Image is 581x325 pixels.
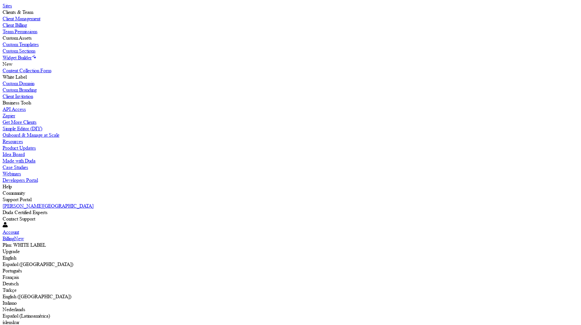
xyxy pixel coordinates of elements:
label: Idea Board [3,151,25,157]
label: Client Management [3,15,40,22]
label: Resources [3,138,23,144]
label: API Access [3,106,26,112]
label: Product Updates [3,145,36,151]
label: Help [3,183,12,190]
label: Content Collection Form [3,67,51,74]
a: Resources [3,138,578,145]
label: Client Billing [3,22,27,28]
div: Upgrade [3,248,578,255]
div: Português [3,268,578,274]
label: Developers Portal [3,177,38,183]
label: Duda Certified Experts [3,209,47,215]
label: Client Invitation [3,93,33,99]
a: BillingNew [3,235,24,241]
label: Webinars [3,171,21,177]
label: Get More Clients [3,119,36,125]
label: Zapier [3,113,15,119]
label: Widget Builder [3,54,32,61]
label: Contact Support [3,216,35,222]
label: Custom Branding [3,87,36,93]
label: Plan: WHITE LABEL [3,242,46,248]
span: New [14,235,24,241]
a: Widget Builder [3,54,37,61]
label: English [3,255,16,261]
div: Français [3,274,578,281]
label: Custom Domain [3,80,34,86]
label: Case Studies [3,164,28,170]
div: New [3,61,578,67]
label: Custom Assets [3,35,32,41]
label: Onboard & Manage at Scale [3,132,59,138]
iframe: Duda-gen Chat Button Frame [547,291,581,325]
div: Italiano [3,300,578,306]
label: Account [3,229,19,235]
label: Simple Editor (DIY) [3,125,42,132]
label: Sites [3,3,12,9]
label: White Label [3,74,26,80]
div: Türkçe [3,287,578,293]
div: Nederlands [3,306,578,313]
label: Clients & Team [3,9,33,15]
div: Español ([GEOGRAPHIC_DATA]) [3,261,578,268]
label: [PERSON_NAME][GEOGRAPHIC_DATA] [3,203,94,209]
label: Team Permissions [3,28,37,34]
label: Community [3,190,25,196]
div: English ([GEOGRAPHIC_DATA]) [3,293,578,300]
label: Custom Sections [3,48,36,54]
div: Español (Latinoamérica) [3,313,578,319]
div: Deutsch [3,281,578,287]
label: Made with Duda [3,158,36,164]
label: Business Tools [3,100,31,106]
label: Billing [3,235,14,241]
label: Custom Templates [3,41,39,47]
label: Support Portal [3,196,31,202]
